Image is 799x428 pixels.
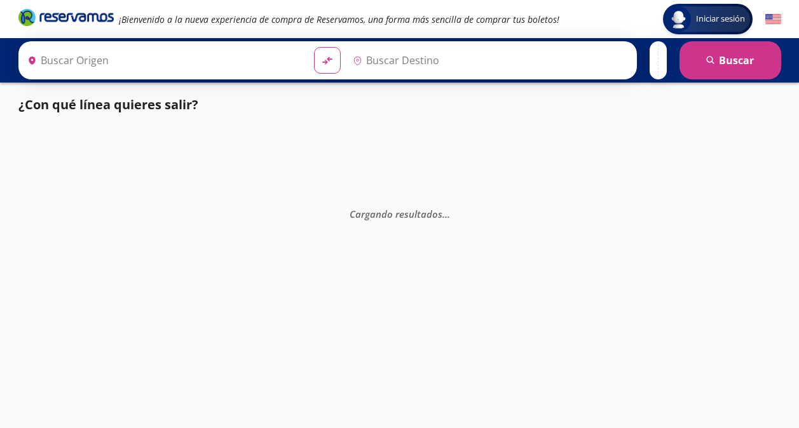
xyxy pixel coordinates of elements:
em: ¡Bienvenido a la nueva experiencia de compra de Reservamos, una forma más sencilla de comprar tus... [119,13,559,25]
button: English [765,11,781,27]
input: Buscar Destino [348,44,630,76]
span: . [442,208,445,220]
span: Iniciar sesión [691,13,750,25]
span: . [445,208,447,220]
input: Buscar Origen [22,44,304,76]
i: Brand Logo [18,8,114,27]
em: Cargando resultados [350,208,450,220]
button: Buscar [679,41,781,79]
p: ¿Con qué línea quieres salir? [18,95,198,114]
a: Brand Logo [18,8,114,30]
span: . [447,208,450,220]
